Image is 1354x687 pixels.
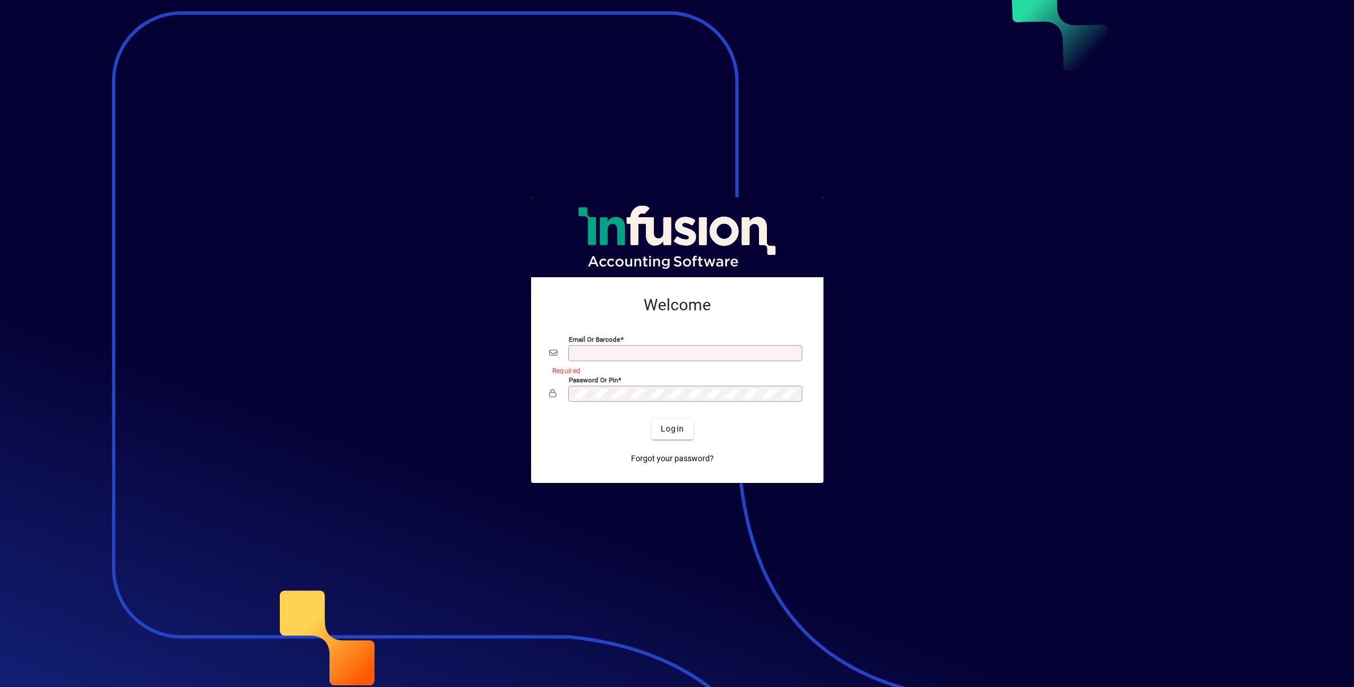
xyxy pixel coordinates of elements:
mat-error: Required [552,364,796,376]
mat-label: Password or Pin [569,376,618,384]
a: Forgot your password? [626,449,718,469]
button: Login [652,419,693,440]
span: Login [661,423,684,435]
span: Forgot your password? [631,453,714,465]
mat-label: Email or Barcode [569,335,620,343]
h2: Welcome [549,295,805,315]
